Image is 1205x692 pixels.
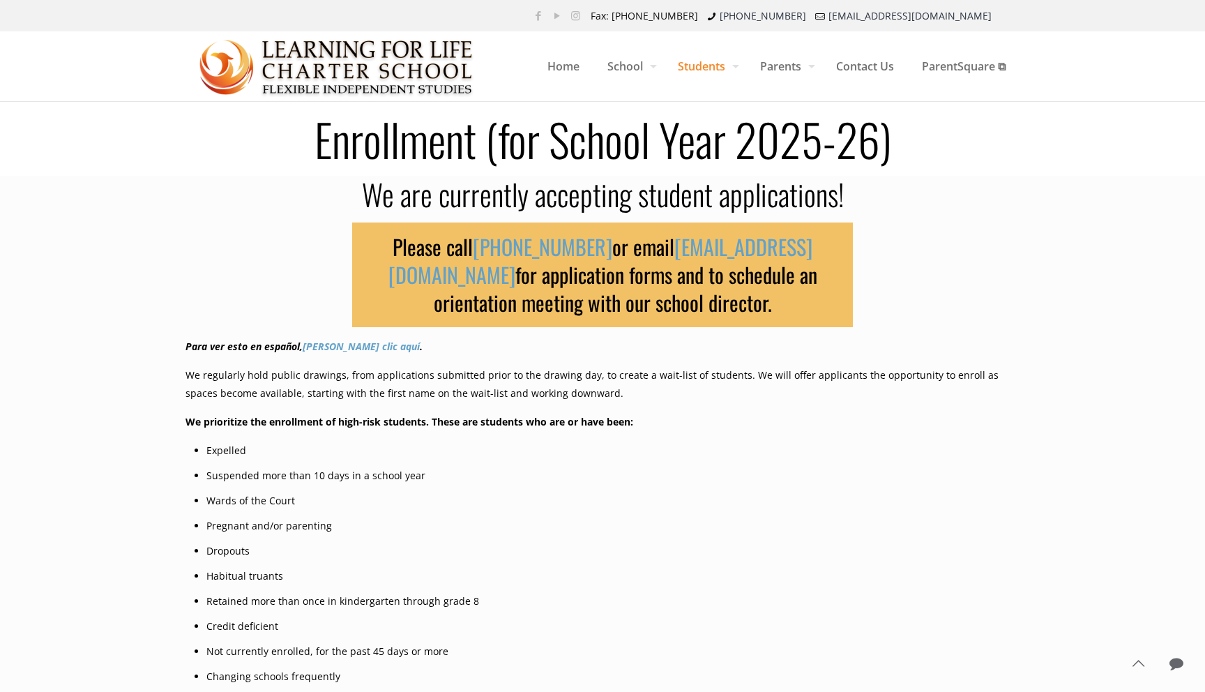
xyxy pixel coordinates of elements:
[206,442,1020,460] li: Expelled
[664,45,746,87] span: Students
[206,668,1020,686] li: Changing schools frequently
[828,9,992,22] a: [EMAIL_ADDRESS][DOMAIN_NAME]
[550,8,564,22] a: YouTube icon
[746,31,822,101] a: Parents
[746,45,822,87] span: Parents
[185,366,1020,403] p: We regularly hold public drawings, from applications submitted prior to the drawing day, to creat...
[185,176,1020,212] h2: We are currently accepting student applications!
[388,231,813,290] a: [EMAIL_ADDRESS][DOMAIN_NAME]
[206,642,1020,661] li: Not currently enrolled, for the past 45 days or more
[1123,649,1153,678] a: Back to top icon
[813,9,827,22] i: mail
[664,31,746,101] a: Students
[303,340,420,353] a: [PERSON_NAME] clic aquí
[908,31,1020,101] a: ParentSquare ⧉
[206,592,1020,610] li: Retained more than once in kindergarten through grade 8
[206,492,1020,510] li: Wards of the Court
[206,542,1020,560] li: Dropouts
[185,415,633,428] b: We prioritize the enrollment of high-risk students. These are students who are or have been:
[531,8,545,22] a: Facebook icon
[568,8,583,22] a: Instagram icon
[199,31,473,101] a: Learning for Life Charter School
[206,617,1020,635] li: Credit deficient
[593,45,664,87] span: School
[705,9,719,22] i: phone
[206,467,1020,485] li: Suspended more than 10 days in a school year
[822,31,908,101] a: Contact Us
[352,223,853,327] h3: Please call or email for application forms and to schedule an orientation meeting with our school...
[720,9,806,22] a: [PHONE_NUMBER]
[199,32,473,102] img: Enrollment (for School Year 2025-26)
[206,517,1020,535] li: Pregnant and/or parenting
[185,340,423,353] em: Para ver esto en español, .
[473,231,612,262] a: [PHONE_NUMBER]
[533,45,593,87] span: Home
[908,45,1020,87] span: ParentSquare ⧉
[822,45,908,87] span: Contact Us
[177,116,1028,161] h1: Enrollment (for School Year 2025-26)
[593,31,664,101] a: School
[533,31,593,101] a: Home
[206,567,1020,585] li: Habitual truants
